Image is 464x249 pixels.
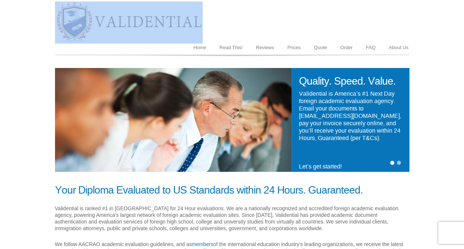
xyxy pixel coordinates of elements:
img: Validential [55,68,292,172]
a: Reviews [249,41,281,55]
h1: Your Diploma Evaluated to US Standards within 24 Hours. Guaranteed. [55,184,409,196]
a: Prices [281,41,307,55]
a: Quote [307,41,333,55]
a: Read This! [213,41,249,55]
h1: Quality. Speed. Value. [299,75,402,87]
p: Validential is ranked #1 in [GEOGRAPHIC_DATA] for 24 Hour evaluations. We are a nationally recogn... [55,205,409,232]
h4: Let’s get started! [299,160,402,170]
a: Home [187,41,213,55]
h4: Validential is America’s #1 Next Day foreign academic evaluation agency. Email your documents to ... [299,87,402,142]
a: members [192,241,213,247]
img: Diploma Evaluation Service [55,1,203,42]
